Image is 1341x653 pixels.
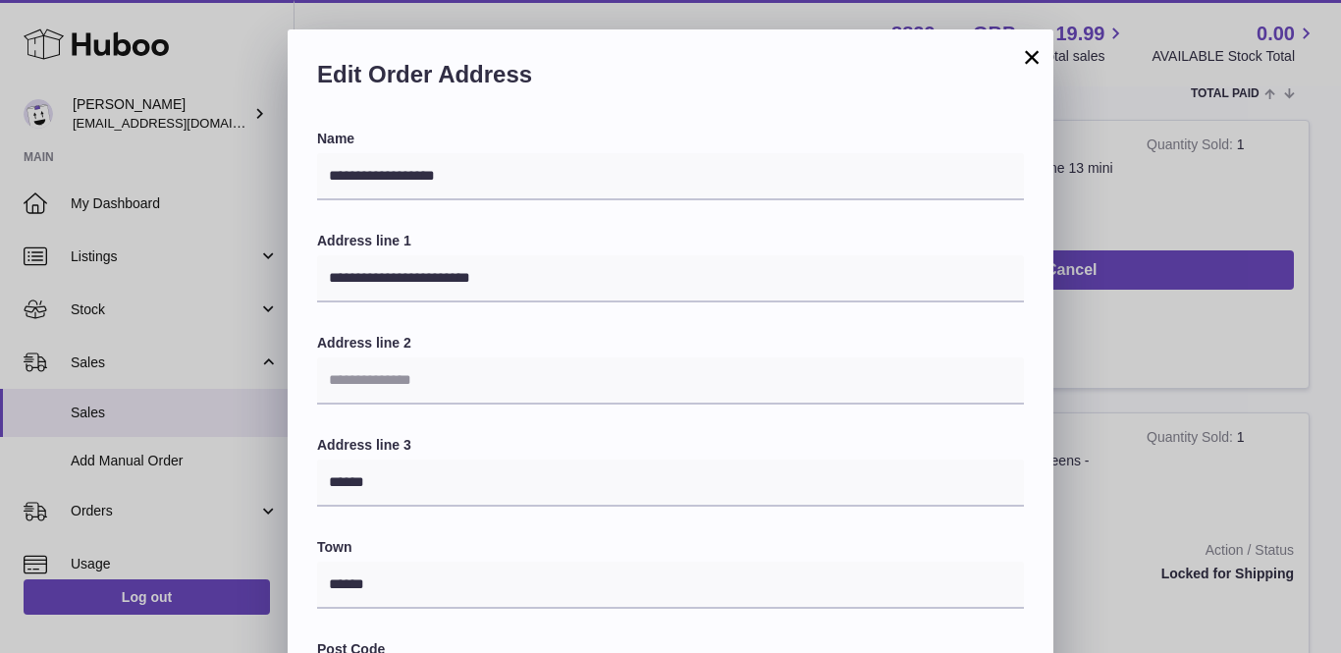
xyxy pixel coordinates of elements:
[317,130,1024,148] label: Name
[317,334,1024,353] label: Address line 2
[317,538,1024,557] label: Town
[317,59,1024,100] h2: Edit Order Address
[1020,45,1044,69] button: ×
[317,436,1024,455] label: Address line 3
[317,232,1024,250] label: Address line 1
